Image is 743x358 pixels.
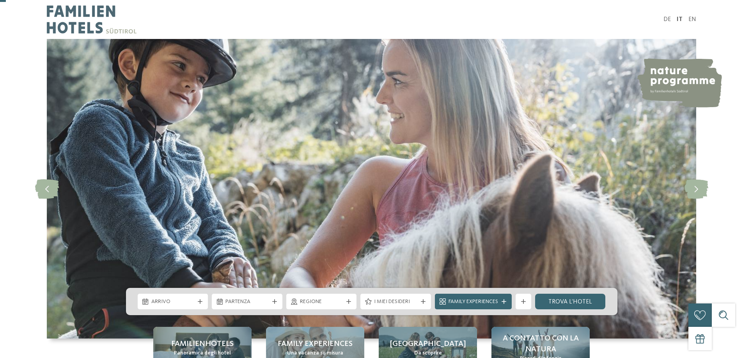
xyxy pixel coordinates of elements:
[414,349,442,357] span: Da scoprire
[287,349,343,357] span: Una vacanza su misura
[300,298,343,306] span: Regione
[390,339,466,349] span: [GEOGRAPHIC_DATA]
[499,333,582,355] span: A contatto con la natura
[663,16,671,23] a: DE
[151,298,195,306] span: Arrivo
[47,39,696,339] img: Family hotel Alto Adige: the happy family places!
[374,298,417,306] span: I miei desideri
[636,58,722,108] img: nature programme by Familienhotels Südtirol
[535,294,606,309] a: trova l’hotel
[278,339,353,349] span: Family experiences
[688,16,696,23] a: EN
[174,349,231,357] span: Panoramica degli hotel
[225,298,269,306] span: Partenza
[171,339,234,349] span: Familienhotels
[449,298,498,306] span: Family Experiences
[677,16,683,23] a: IT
